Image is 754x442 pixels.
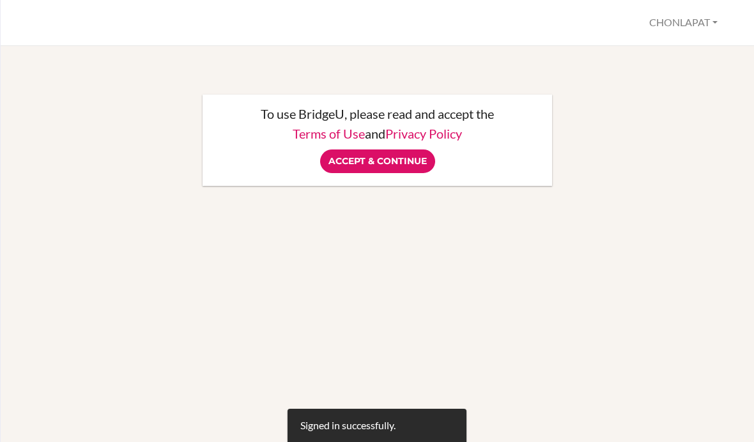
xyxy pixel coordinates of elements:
[215,127,540,140] p: and
[643,11,723,34] button: CHONLAPAT
[385,126,462,141] a: Privacy Policy
[293,126,365,141] a: Terms of Use
[300,418,396,433] div: Signed in successfully.
[215,107,540,120] p: To use BridgeU, please read and accept the
[320,149,435,173] input: Accept & Continue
